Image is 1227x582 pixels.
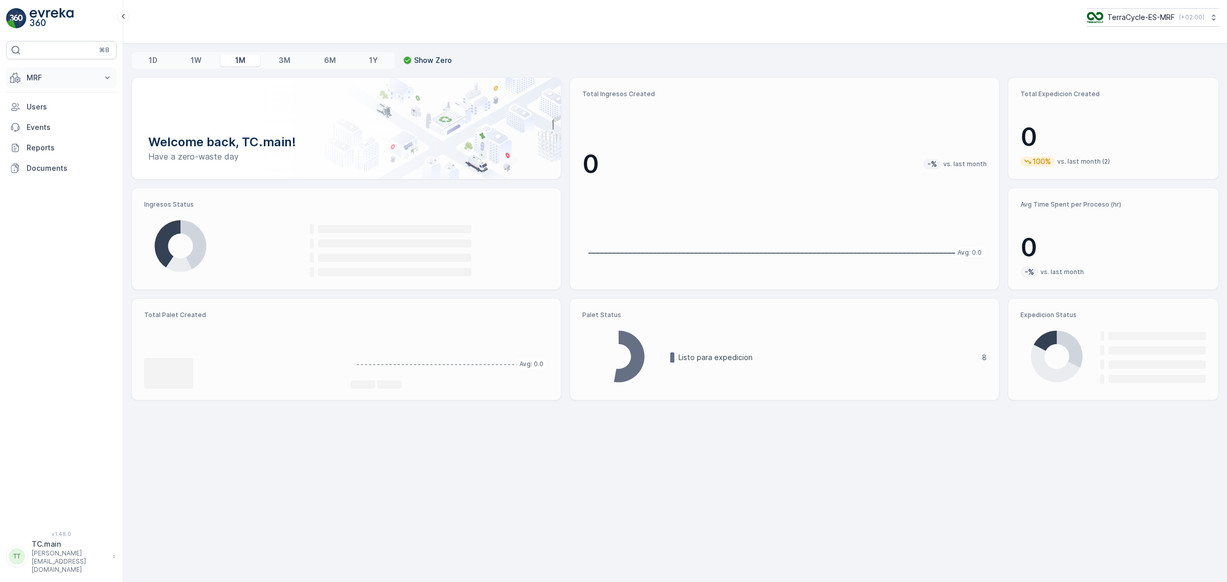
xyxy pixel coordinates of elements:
p: Total Palet Created [144,311,343,319]
p: Welcome back, TC.main! [148,134,544,150]
p: Palet Status [582,311,987,319]
p: Have a zero-waste day [148,150,544,163]
p: Show Zero [414,55,452,65]
p: -% [926,159,938,169]
a: Reports [6,138,117,158]
button: TTTC.main[PERSON_NAME][EMAIL_ADDRESS][DOMAIN_NAME] [6,539,117,574]
p: 0 [1020,122,1206,152]
p: MRF [27,73,96,83]
button: TerraCycle-ES-MRF(+02:00) [1087,8,1219,27]
p: Expedicion Status [1020,311,1206,319]
p: 0 [582,149,599,180]
p: 1W [191,55,201,65]
p: Listo para expedicion [678,352,975,363]
img: TC_mwK4AaT.png [1087,12,1103,23]
p: Documents [27,163,112,173]
p: ( +02:00 ) [1179,13,1205,21]
p: Avg Time Spent per Proceso (hr) [1020,200,1206,209]
p: ⌘B [99,46,109,54]
p: Total Expedicion Created [1020,90,1206,98]
p: Reports [27,143,112,153]
p: 1D [149,55,157,65]
button: MRF [6,68,117,88]
p: vs. last month [1040,268,1084,276]
p: TC.main [32,539,107,549]
p: vs. last month [943,160,987,168]
p: 8 [982,352,987,363]
p: -% [1024,267,1035,277]
p: [PERSON_NAME][EMAIL_ADDRESS][DOMAIN_NAME] [32,549,107,574]
span: v 1.48.0 [6,531,117,537]
p: 100% [1032,156,1052,167]
p: 1M [235,55,245,65]
p: Users [27,102,112,112]
img: logo [6,8,27,29]
p: 1Y [369,55,378,65]
a: Documents [6,158,117,178]
a: Events [6,117,117,138]
p: 3M [279,55,290,65]
img: logo_light-DOdMpM7g.png [30,8,74,29]
p: 6M [324,55,336,65]
a: Users [6,97,117,117]
div: TT [9,548,25,565]
p: Total Ingresos Created [582,90,987,98]
p: vs. last month (2) [1057,158,1110,166]
p: Events [27,122,112,132]
p: 0 [1020,232,1206,263]
p: TerraCycle-ES-MRF [1107,12,1175,23]
p: Ingresos Status [144,200,549,209]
